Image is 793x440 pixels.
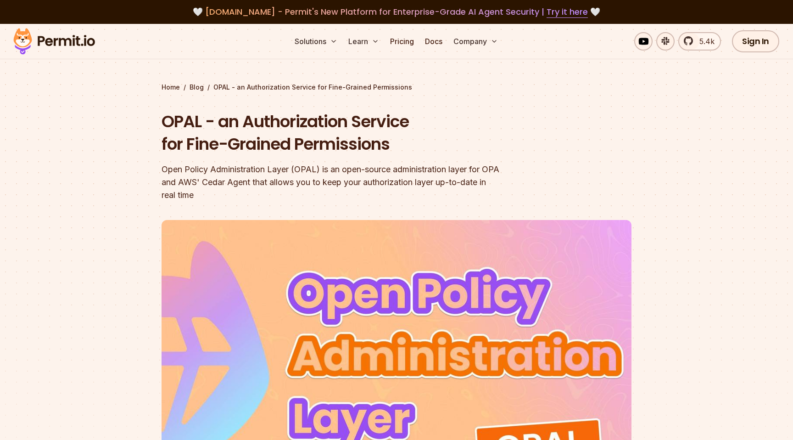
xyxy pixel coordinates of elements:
[190,83,204,92] a: Blog
[421,32,446,51] a: Docs
[291,32,341,51] button: Solutions
[694,36,715,47] span: 5.4k
[162,110,514,156] h1: OPAL - an Authorization Service for Fine-Grained Permissions
[547,6,588,18] a: Try it here
[345,32,383,51] button: Learn
[386,32,418,51] a: Pricing
[9,26,99,57] img: Permit logo
[450,32,502,51] button: Company
[162,83,631,92] div: / /
[678,32,721,51] a: 5.4k
[205,6,588,17] span: [DOMAIN_NAME] - Permit's New Platform for Enterprise-Grade AI Agent Security |
[162,163,514,202] div: Open Policy Administration Layer (OPAL) is an open-source administration layer for OPA and AWS' C...
[162,83,180,92] a: Home
[22,6,771,18] div: 🤍 🤍
[732,30,779,52] a: Sign In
